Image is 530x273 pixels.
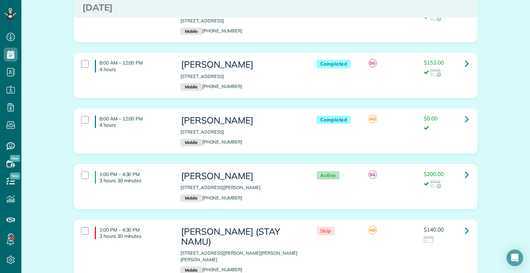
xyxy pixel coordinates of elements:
[95,116,170,128] h4: 8:00 AM - 12:00 PM
[10,173,20,179] span: New
[180,60,303,70] h3: [PERSON_NAME]
[369,115,377,123] span: AD
[180,194,202,202] small: Mobile
[317,171,340,180] span: Active
[99,177,170,184] p: 3 hours 30 minutes
[180,250,303,263] p: [STREET_ADDRESS][PERSON_NAME][PERSON_NAME][PERSON_NAME]
[180,227,303,246] h3: [PERSON_NAME] (STAY NAMU)
[180,171,303,181] h3: [PERSON_NAME]
[180,139,202,146] small: Mobile
[369,226,377,234] span: AD
[95,171,170,184] h4: 1:00 PM - 4:30 PM
[369,170,377,179] span: SG
[507,250,523,266] div: Open Intercom Messenger
[317,227,335,235] span: Skip
[424,236,434,244] img: icon_credit_card_neutral-3d9a980bd25ce6dbb0f2033d7200983694762465c175678fcbc2d8f4bc43548e.png
[431,69,441,77] img: icon_credit_card_success-27c2c4fc500a7f1a58a13ef14842cb958d03041fefb464fd2e53c949a5770e83.png
[180,83,202,91] small: Mobile
[180,28,242,33] a: Mobile[PHONE_NUMBER]
[180,184,303,191] p: [STREET_ADDRESS][PERSON_NAME]
[180,116,303,126] h3: [PERSON_NAME]
[369,59,377,67] span: SG
[95,227,170,239] h4: 1:00 PM - 4:30 PM
[95,60,170,72] h4: 8:00 AM - 12:00 PM
[424,59,444,66] span: $153.00
[180,28,202,35] small: Mobile
[10,155,20,162] span: New
[424,170,444,177] span: $200.00
[180,18,303,24] p: [STREET_ADDRESS]
[99,122,170,128] p: 4 hours
[180,139,242,145] a: Mobile[PHONE_NUMBER]
[431,181,441,188] img: icon_credit_card_success-27c2c4fc500a7f1a58a13ef14842cb958d03041fefb464fd2e53c949a5770e83.png
[180,129,303,135] p: [STREET_ADDRESS]
[424,226,444,233] span: $140.00
[82,3,469,13] h3: [DATE]
[317,60,351,68] span: Completed
[424,115,438,122] span: $0.00
[317,116,351,124] span: Completed
[99,66,170,72] p: 4 hours
[180,73,303,80] p: [STREET_ADDRESS]
[99,233,170,239] p: 3 hours 30 minutes
[180,195,242,201] a: Mobile[PHONE_NUMBER]
[180,267,242,272] a: Mobile[PHONE_NUMBER]
[180,84,242,89] a: Mobile[PHONE_NUMBER]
